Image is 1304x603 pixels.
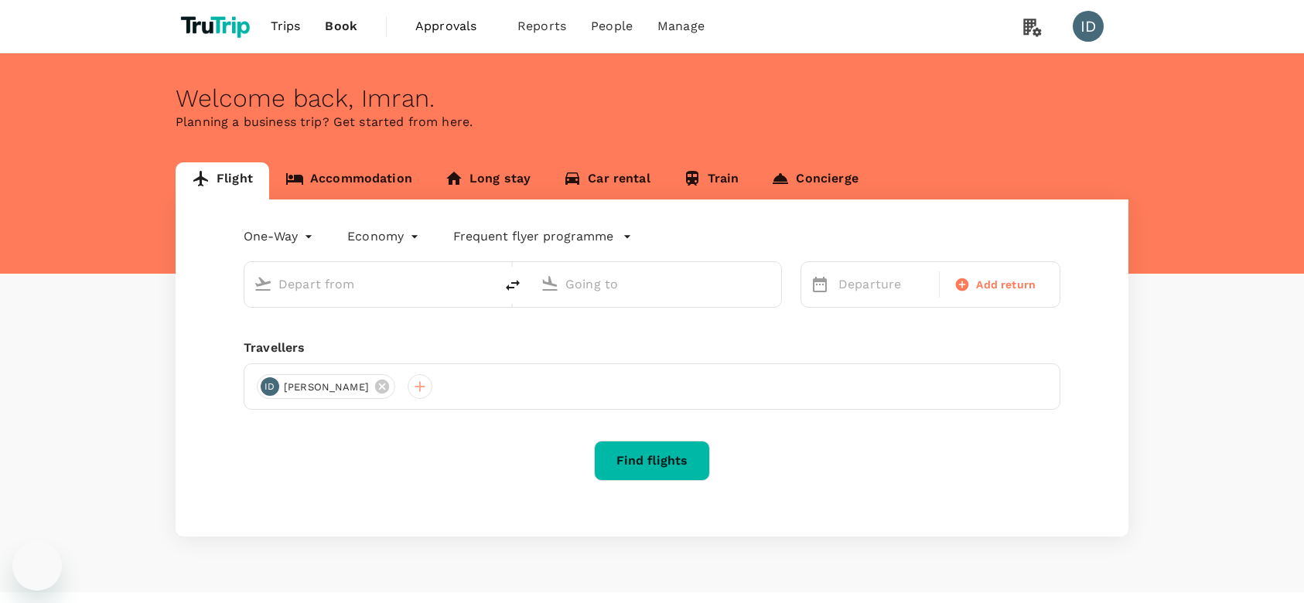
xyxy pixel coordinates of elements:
[176,84,1128,113] div: Welcome back , Imran .
[594,441,710,481] button: Find flights
[275,380,378,395] span: [PERSON_NAME]
[257,374,395,399] div: ID[PERSON_NAME]
[176,113,1128,131] p: Planning a business trip? Get started from here.
[271,17,301,36] span: Trips
[325,17,357,36] span: Book
[347,224,422,249] div: Economy
[565,272,749,296] input: Going to
[244,224,316,249] div: One-Way
[1073,11,1104,42] div: ID
[657,17,705,36] span: Manage
[453,227,632,246] button: Frequent flyer programme
[428,162,547,199] a: Long stay
[453,227,613,246] p: Frequent flyer programme
[976,277,1036,293] span: Add return
[770,282,773,285] button: Open
[261,377,279,396] div: ID
[176,9,258,43] img: TruTrip logo
[176,162,269,199] a: Flight
[269,162,428,199] a: Accommodation
[415,17,493,36] span: Approvals
[244,339,1060,357] div: Travellers
[838,275,930,294] p: Departure
[494,267,531,304] button: delete
[547,162,667,199] a: Car rental
[278,272,462,296] input: Depart from
[591,17,633,36] span: People
[517,17,566,36] span: Reports
[755,162,874,199] a: Concierge
[12,541,62,591] iframe: Button to launch messaging window
[483,282,486,285] button: Open
[667,162,756,199] a: Train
